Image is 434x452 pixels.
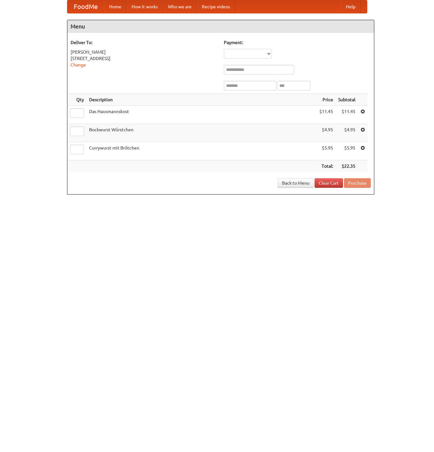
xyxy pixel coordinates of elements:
[71,39,217,46] h5: Deliver To:
[336,160,358,172] th: $22.35
[336,94,358,106] th: Subtotal
[126,0,163,13] a: How it works
[87,94,317,106] th: Description
[71,62,86,67] a: Change
[163,0,197,13] a: Who we are
[71,55,217,62] div: [STREET_ADDRESS]
[87,124,317,142] td: Bockwurst Würstchen
[71,49,217,55] div: [PERSON_NAME]
[197,0,235,13] a: Recipe videos
[278,178,314,188] a: Back to Menu
[317,124,336,142] td: $4.95
[67,94,87,106] th: Qty
[67,20,374,33] h4: Menu
[87,142,317,160] td: Currywurst mit Brötchen
[317,160,336,172] th: Total:
[317,94,336,106] th: Price
[317,142,336,160] td: $5.95
[317,106,336,124] td: $11.45
[336,142,358,160] td: $5.95
[315,178,343,188] a: Clear Cart
[67,0,104,13] a: FoodMe
[336,106,358,124] td: $11.45
[87,106,317,124] td: Das Hausmannskost
[104,0,126,13] a: Home
[336,124,358,142] td: $4.95
[224,39,371,46] h5: Payment:
[344,178,371,188] button: Purchase
[341,0,361,13] a: Help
